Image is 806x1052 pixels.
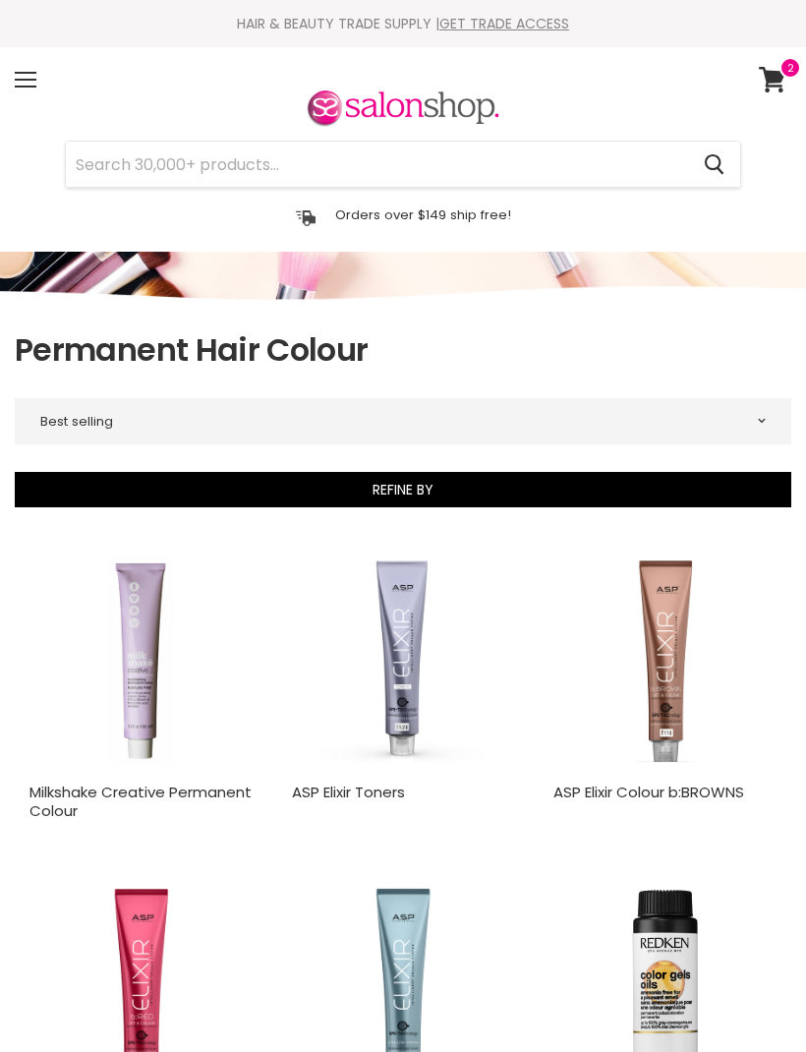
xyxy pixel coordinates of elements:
[292,550,515,773] img: ASP Elixir Toners
[29,782,252,822] a: Milkshake Creative Permanent Colour
[553,782,744,802] a: ASP Elixir Colour b:BROWNS
[29,550,253,773] img: Milkshake Creative Permanent Colour
[439,14,569,33] a: GET TRADE ACCESS
[688,142,740,187] button: Search
[15,472,791,507] button: Refine By
[66,142,688,187] input: Search
[15,329,791,371] h1: Permanent Hair Colour
[65,141,741,188] form: Product
[335,206,511,223] p: Orders over $149 ship free!
[292,782,405,802] a: ASP Elixir Toners
[553,550,777,773] img: ASP Elixir Colour b:BROWNS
